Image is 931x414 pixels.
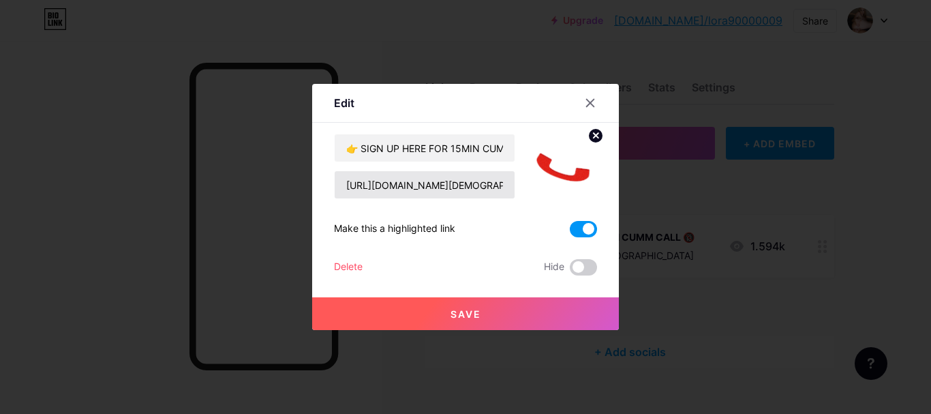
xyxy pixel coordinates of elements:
[335,134,515,162] input: Title
[334,259,363,276] div: Delete
[334,95,354,111] div: Edit
[334,221,455,237] div: Make this a highlighted link
[335,171,515,198] input: URL
[312,297,619,330] button: Save
[451,308,481,320] span: Save
[532,134,597,199] img: link_thumbnail
[544,259,564,276] span: Hide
